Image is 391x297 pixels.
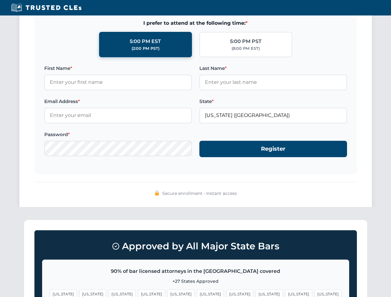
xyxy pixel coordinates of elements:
[132,45,159,52] div: (2:00 PM PST)
[199,141,347,157] button: Register
[50,267,341,275] p: 90% of bar licensed attorneys in the [GEOGRAPHIC_DATA] covered
[162,190,237,197] span: Secure enrollment • Instant access
[44,131,192,138] label: Password
[44,19,347,27] span: I prefer to attend at the following time:
[42,238,349,255] h3: Approved by All Major State Bars
[232,45,260,52] div: (8:00 PM EST)
[199,65,347,72] label: Last Name
[199,75,347,90] input: Enter your last name
[230,37,262,45] div: 5:00 PM PST
[199,108,347,123] input: Florida (FL)
[44,75,192,90] input: Enter your first name
[44,108,192,123] input: Enter your email
[9,3,83,12] img: Trusted CLEs
[154,191,159,196] img: 🔒
[44,65,192,72] label: First Name
[130,37,161,45] div: 5:00 PM EST
[199,98,347,105] label: State
[50,278,341,285] p: +27 States Approved
[44,98,192,105] label: Email Address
